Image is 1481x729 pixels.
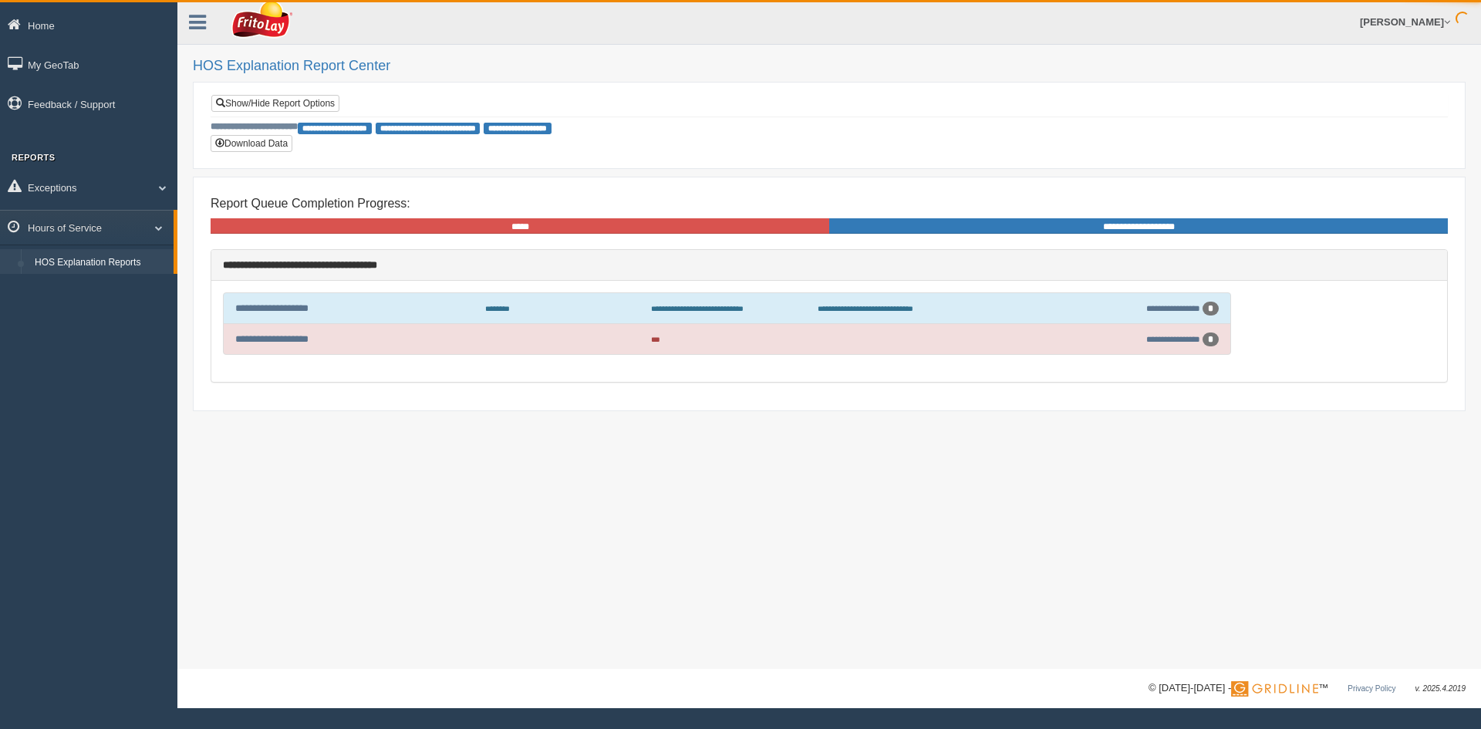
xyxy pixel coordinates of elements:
a: Show/Hide Report Options [211,95,339,112]
button: Download Data [211,135,292,152]
span: v. 2025.4.2019 [1415,684,1466,693]
img: Gridline [1231,681,1318,697]
h4: Report Queue Completion Progress: [211,197,1448,211]
div: © [DATE]-[DATE] - ™ [1149,680,1466,697]
a: Privacy Policy [1348,684,1395,693]
a: HOS Explanation Reports [28,249,174,277]
h2: HOS Explanation Report Center [193,59,1466,74]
